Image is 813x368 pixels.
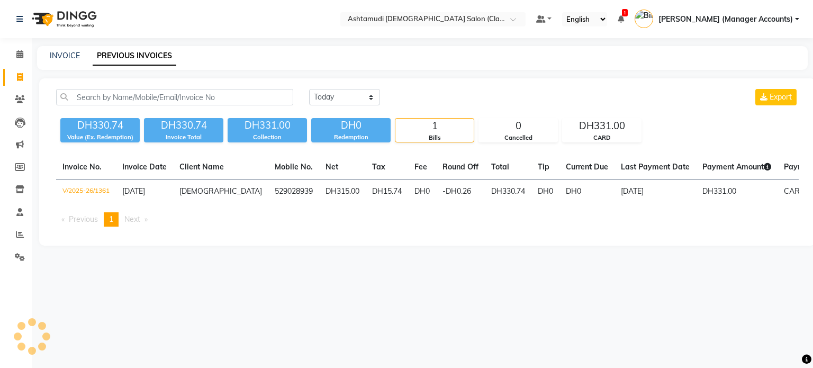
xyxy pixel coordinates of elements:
a: INVOICE [50,51,80,60]
span: Tip [538,162,549,172]
span: [DEMOGRAPHIC_DATA] [179,186,262,196]
td: DH330.74 [485,179,531,204]
div: Value (Ex. Redemption) [60,133,140,142]
span: Tax [372,162,385,172]
span: 1 [622,9,628,16]
span: Invoice Date [122,162,167,172]
span: Client Name [179,162,224,172]
td: V/2025-26/1361 [56,179,116,204]
div: CARD [563,133,641,142]
td: 529028939 [268,179,319,204]
div: Invoice Total [144,133,223,142]
td: [DATE] [615,179,696,204]
div: Cancelled [479,133,557,142]
span: Payment Amount [702,162,771,172]
img: Bindu (Manager Accounts) [635,10,653,28]
span: Next [124,214,140,224]
span: [DATE] [122,186,145,196]
span: Last Payment Date [621,162,690,172]
td: -DH0.26 [436,179,485,204]
span: Invoice No. [62,162,102,172]
div: Bills [395,133,474,142]
nav: Pagination [56,212,799,227]
button: Export [755,89,797,105]
div: DH331.00 [228,118,307,133]
div: DH331.00 [563,119,641,133]
div: Redemption [311,133,391,142]
span: Current Due [566,162,608,172]
span: [PERSON_NAME] (Manager Accounts) [658,14,793,25]
span: Fee [414,162,427,172]
td: DH15.74 [366,179,408,204]
td: DH0 [559,179,615,204]
td: DH331.00 [696,179,778,204]
span: Mobile No. [275,162,313,172]
span: Export [770,92,792,102]
img: logo [27,4,100,34]
input: Search by Name/Mobile/Email/Invoice No [56,89,293,105]
a: 1 [618,14,624,24]
span: Previous [69,214,98,224]
div: DH330.74 [144,118,223,133]
span: Net [326,162,338,172]
td: DH0 [531,179,559,204]
div: DH330.74 [60,118,140,133]
div: Collection [228,133,307,142]
td: DH0 [408,179,436,204]
span: Round Off [442,162,478,172]
span: 1 [109,214,113,224]
a: PREVIOUS INVOICES [93,47,176,66]
span: Total [491,162,509,172]
div: DH0 [311,118,391,133]
span: CARD [784,186,805,196]
div: 0 [479,119,557,133]
td: DH315.00 [319,179,366,204]
div: 1 [395,119,474,133]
